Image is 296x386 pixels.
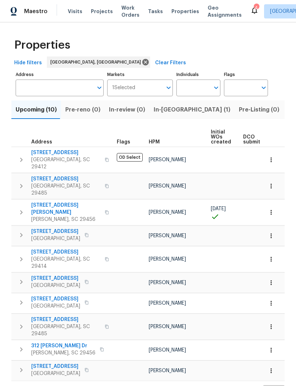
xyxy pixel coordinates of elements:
[259,83,269,93] button: Open
[211,130,231,145] span: Initial WOs created
[148,9,163,14] span: Tasks
[31,282,80,289] span: [GEOGRAPHIC_DATA]
[31,149,100,156] span: [STREET_ADDRESS]
[31,235,80,242] span: [GEOGRAPHIC_DATA]
[31,156,100,170] span: [GEOGRAPHIC_DATA], SC 29412
[24,8,48,15] span: Maestro
[117,140,130,145] span: Flags
[152,56,189,70] button: Clear Filters
[211,83,221,93] button: Open
[149,184,186,189] span: [PERSON_NAME]
[154,105,230,115] span: In-[GEOGRAPHIC_DATA] (1)
[31,349,95,357] span: [PERSON_NAME], SC 29456
[31,249,100,256] span: [STREET_ADDRESS]
[31,370,80,377] span: [GEOGRAPHIC_DATA]
[16,105,57,115] span: Upcoming (10)
[109,105,145,115] span: In-review (0)
[149,301,186,306] span: [PERSON_NAME]
[121,4,139,18] span: Work Orders
[211,206,226,211] span: [DATE]
[11,56,45,70] button: Hide filters
[112,85,135,91] span: 1 Selected
[149,140,160,145] span: HPM
[31,363,80,370] span: [STREET_ADDRESS]
[31,303,80,310] span: [GEOGRAPHIC_DATA]
[254,4,259,11] div: 4
[117,153,143,162] span: OD Select
[31,323,100,337] span: [GEOGRAPHIC_DATA], SC 29485
[31,202,100,216] span: [STREET_ADDRESS][PERSON_NAME]
[31,316,100,323] span: [STREET_ADDRESS]
[50,59,144,66] span: [GEOGRAPHIC_DATA], [GEOGRAPHIC_DATA]
[149,157,186,162] span: [PERSON_NAME]
[14,59,42,67] span: Hide filters
[149,210,186,215] span: [PERSON_NAME]
[149,280,186,285] span: [PERSON_NAME]
[31,275,80,282] span: [STREET_ADDRESS]
[31,295,80,303] span: [STREET_ADDRESS]
[47,56,150,68] div: [GEOGRAPHIC_DATA], [GEOGRAPHIC_DATA]
[16,72,104,77] label: Address
[149,348,186,353] span: [PERSON_NAME]
[224,72,268,77] label: Flags
[31,175,100,183] span: [STREET_ADDRESS]
[149,257,186,262] span: [PERSON_NAME]
[94,83,104,93] button: Open
[91,8,113,15] span: Projects
[31,216,100,223] span: [PERSON_NAME], SC 29456
[31,256,100,270] span: [GEOGRAPHIC_DATA], SC 29414
[107,72,173,77] label: Markets
[171,8,199,15] span: Properties
[149,324,186,329] span: [PERSON_NAME]
[243,135,269,145] span: DCO submitted
[31,183,100,197] span: [GEOGRAPHIC_DATA], SC 29485
[149,368,186,373] span: [PERSON_NAME]
[208,4,242,18] span: Geo Assignments
[155,59,186,67] span: Clear Filters
[14,42,70,49] span: Properties
[68,8,82,15] span: Visits
[65,105,100,115] span: Pre-reno (0)
[164,83,174,93] button: Open
[31,140,52,145] span: Address
[239,105,279,115] span: Pre-Listing (0)
[176,72,220,77] label: Individuals
[31,228,80,235] span: [STREET_ADDRESS]
[31,342,95,349] span: 312 [PERSON_NAME] Dr
[149,233,186,238] span: [PERSON_NAME]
